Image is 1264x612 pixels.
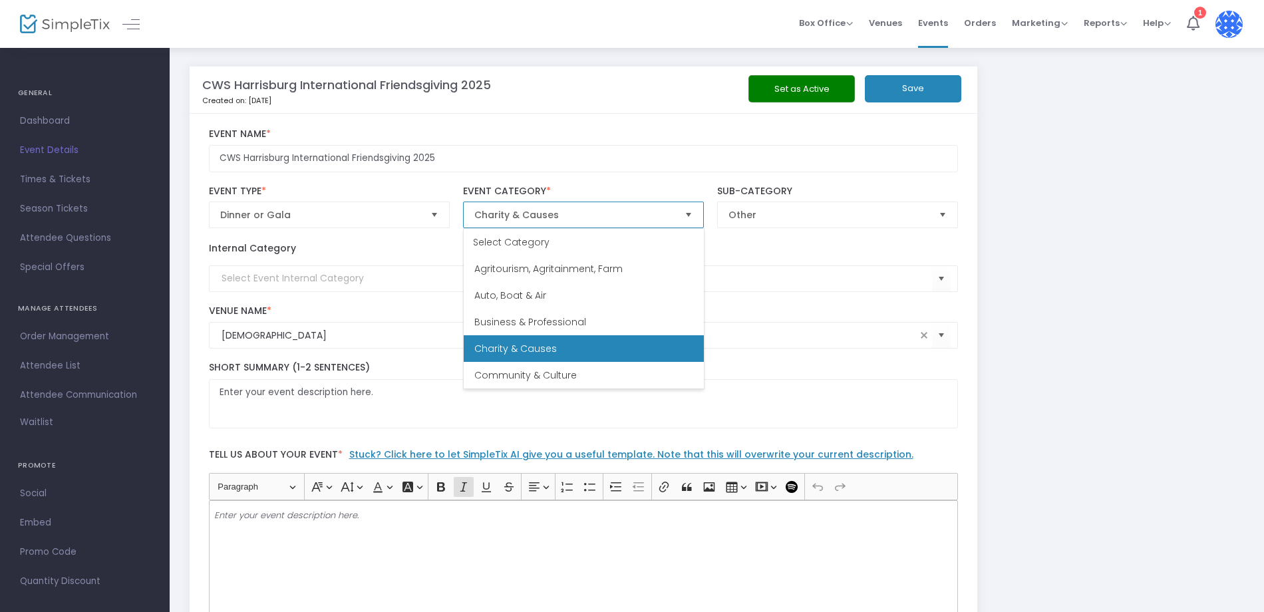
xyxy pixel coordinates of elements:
span: clear [916,327,932,343]
h4: GENERAL [18,80,152,106]
span: Other [728,208,929,222]
span: Agritourism, Agritainment, Farm [474,262,623,275]
button: Select [425,202,444,228]
span: Social [20,485,150,502]
span: Event Details [20,142,150,159]
span: Orders [964,6,996,40]
h4: PROMOTE [18,452,152,479]
label: Sub-Category [717,186,959,198]
div: Select Category [464,229,704,255]
input: Select Venue [222,329,917,343]
label: Event Name [209,128,959,140]
button: Set as Active [748,75,855,102]
p: Created on: [DATE] [202,95,711,106]
label: Venue Name [209,305,959,317]
span: Community & Culture [474,369,577,382]
input: Enter Event Name [209,145,959,172]
span: Charity & Causes [474,208,675,222]
span: Quantity Discount [20,573,150,590]
span: Paragraph [218,479,287,495]
span: Attendee List [20,357,150,375]
span: Short Summary (1-2 Sentences) [209,361,370,374]
i: Enter your event description here. [214,509,359,522]
span: Promo Code [20,543,150,561]
span: Box Office [799,17,853,29]
div: 1 [1194,7,1206,19]
span: Order Management [20,328,150,345]
label: Event Type [209,186,450,198]
button: Select [933,202,952,228]
m-panel-title: CWS Harrisburg International Friendsgiving 2025 [202,76,491,94]
span: Attendee Questions [20,230,150,247]
span: Events [918,6,948,40]
span: Venues [869,6,902,40]
span: Charity & Causes [474,342,557,355]
button: Select [679,202,698,228]
span: Embed [20,514,150,532]
button: Select [932,265,951,292]
span: Dashboard [20,112,150,130]
label: Tell us about your event [202,442,965,473]
span: Dinner or Gala [220,208,420,222]
button: Paragraph [212,476,301,497]
h4: MANAGE ATTENDEES [18,295,152,322]
button: Save [865,75,961,102]
span: Waitlist [20,416,53,429]
span: Season Tickets [20,200,150,218]
span: Help [1143,17,1171,29]
span: Business & Professional [474,315,586,329]
a: Stuck? Click here to let SimpleTix AI give you a useful template. Note that this will overwrite y... [349,448,913,461]
span: Special Offers [20,259,150,276]
button: Select [932,322,951,349]
div: Editor toolbar [209,473,959,500]
span: Auto, Boat & Air [474,289,546,302]
span: Times & Tickets [20,171,150,188]
label: Internal Category [209,241,296,255]
input: Select Event Internal Category [222,271,933,285]
label: Event Category [463,186,705,198]
span: Reports [1084,17,1127,29]
span: Attendee Communication [20,386,150,404]
span: Marketing [1012,17,1068,29]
